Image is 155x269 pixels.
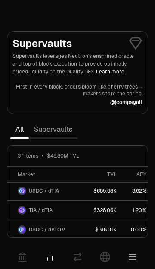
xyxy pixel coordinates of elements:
a: $328.06K [88,201,122,220]
p: First in every block, [16,83,63,90]
a: USDC LogodTIA LogoUSDC / dTIA [7,181,88,200]
div: Market [18,171,83,178]
img: dATOM Logo [22,226,25,233]
img: dTIA Logo [22,207,25,214]
div: APY [127,171,146,178]
a: 0.00% [122,220,152,239]
a: USDC LogodATOM LogoUSDC / dATOM [7,220,88,239]
span: TIA / dTIA [29,207,53,214]
a: Supervaults [29,121,77,138]
p: makers share the spring. [83,90,143,97]
img: USDC Logo [19,187,22,194]
a: All [10,121,29,138]
span: 37 items [18,152,38,159]
a: 1.20% [122,201,152,220]
span: USDC / dATOM [29,226,66,233]
a: Learn more [96,68,124,75]
p: @ jcompagni1 [110,99,143,106]
img: USDC Logo [19,226,22,233]
h2: Supervaults [12,37,143,51]
a: $316.01K [88,220,122,239]
img: dTIA Logo [22,187,25,194]
a: First in every block,orders bloom like cherry trees—makers share the spring. [12,83,143,97]
a: $685.68K [88,181,122,200]
p: Supervaults leverages Neutron's enshrined oracle and top of block execution to provide optimally ... [12,52,143,76]
a: @jcompagni1 [110,99,143,106]
div: TVL [93,171,117,178]
img: TIA Logo [19,207,22,214]
p: orders bloom like cherry trees— [65,83,143,90]
span: $48.80M TVL [47,152,79,159]
span: USDC / dTIA [29,187,59,194]
a: TIA LogodTIA LogoTIA / dTIA [7,201,88,220]
a: 3.62% [122,181,152,200]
